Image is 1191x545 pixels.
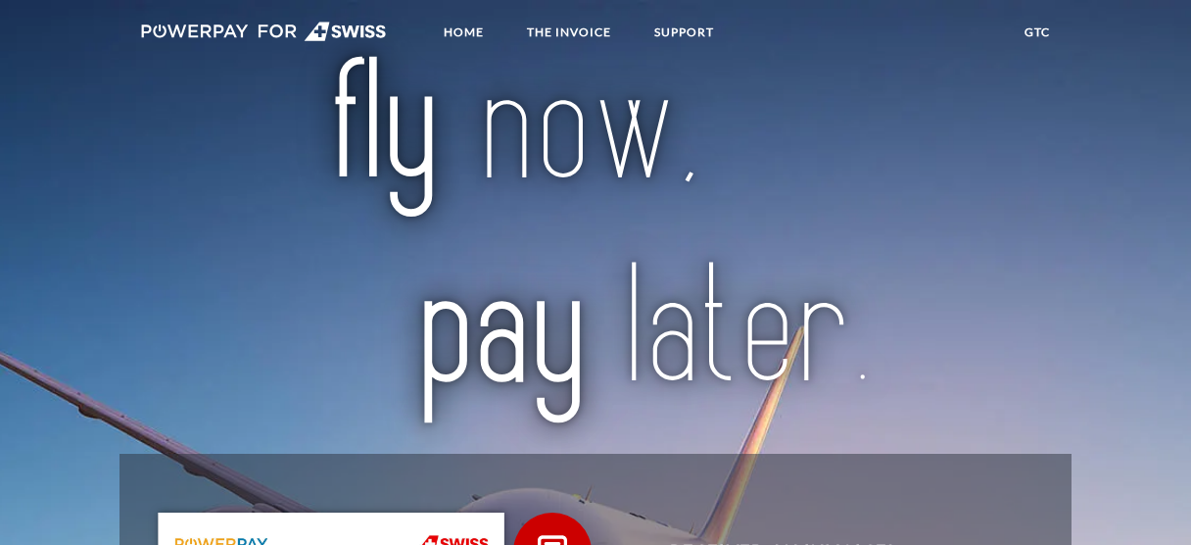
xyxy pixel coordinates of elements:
[181,55,1011,425] img: title-swiss_en.svg
[638,15,731,50] a: SUPPORT
[427,15,500,50] a: Home
[141,22,387,41] img: logo-swiss-white.svg
[1008,15,1067,50] a: GTC
[510,15,628,50] a: THE INVOICE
